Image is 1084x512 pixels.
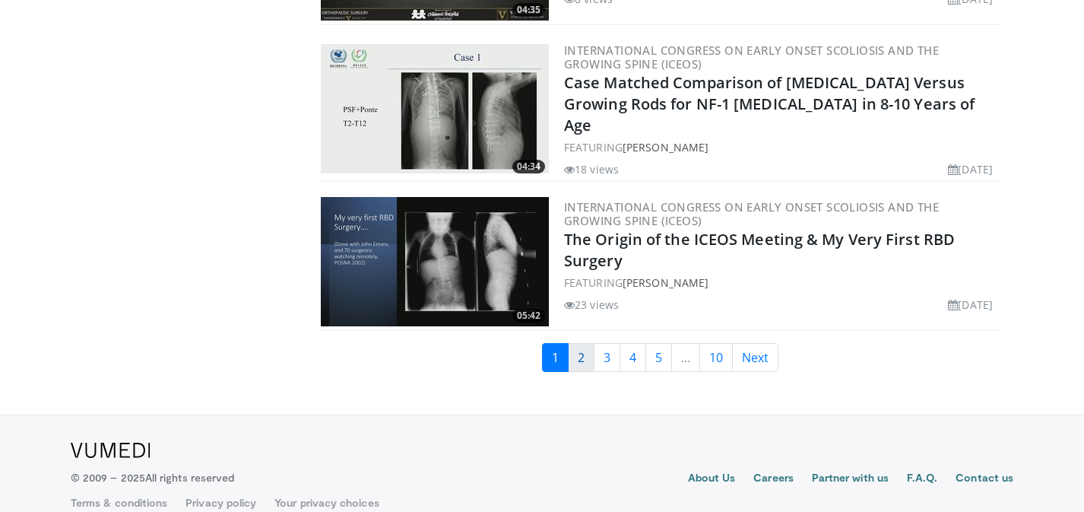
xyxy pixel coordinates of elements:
[623,275,708,290] a: [PERSON_NAME]
[564,275,999,291] div: FEATURING
[699,343,733,372] a: 10
[623,140,708,154] a: [PERSON_NAME]
[564,199,939,228] a: International Congress on Early Onset Scoliosis and the Growing Spine (ICEOS)
[321,44,549,173] a: 04:34
[321,44,549,173] img: a98333ea-3bd2-439a-bbfc-f03eef426f4f.300x170_q85_crop-smart_upscale.jpg
[948,161,993,177] li: [DATE]
[688,470,736,488] a: About Us
[620,343,646,372] a: 4
[71,443,151,458] img: VuMedi Logo
[568,343,594,372] a: 2
[512,309,545,323] span: 05:42
[564,43,939,72] a: International Congress on Early Onset Scoliosis and the Growing Spine (ICEOS)
[542,343,569,372] a: 1
[907,470,937,488] a: F.A.Q.
[71,495,167,510] a: Terms & conditions
[956,470,1013,488] a: Contact us
[564,72,975,135] a: Case Matched Comparison of [MEDICAL_DATA] Versus Growing Rods for NF-1 [MEDICAL_DATA] in 8-10 Yea...
[564,229,955,271] a: The Origin of the ICEOS Meeting & My Very First RBD Surgery
[732,343,778,372] a: Next
[274,495,379,510] a: Your privacy choices
[564,139,999,155] div: FEATURING
[321,197,549,326] a: 05:42
[318,343,1002,372] nav: Search results pages
[71,470,234,485] p: © 2009 – 2025
[145,471,234,484] span: All rights reserved
[185,495,256,510] a: Privacy policy
[948,297,993,313] li: [DATE]
[512,3,545,17] span: 04:35
[753,470,794,488] a: Careers
[512,160,545,173] span: 04:34
[645,343,672,372] a: 5
[564,161,619,177] li: 18 views
[812,470,889,488] a: Partner with us
[321,197,549,326] img: 9dd86d35-bece-45d3-8aeb-1e4678766b87.300x170_q85_crop-smart_upscale.jpg
[594,343,620,372] a: 3
[564,297,619,313] li: 23 views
